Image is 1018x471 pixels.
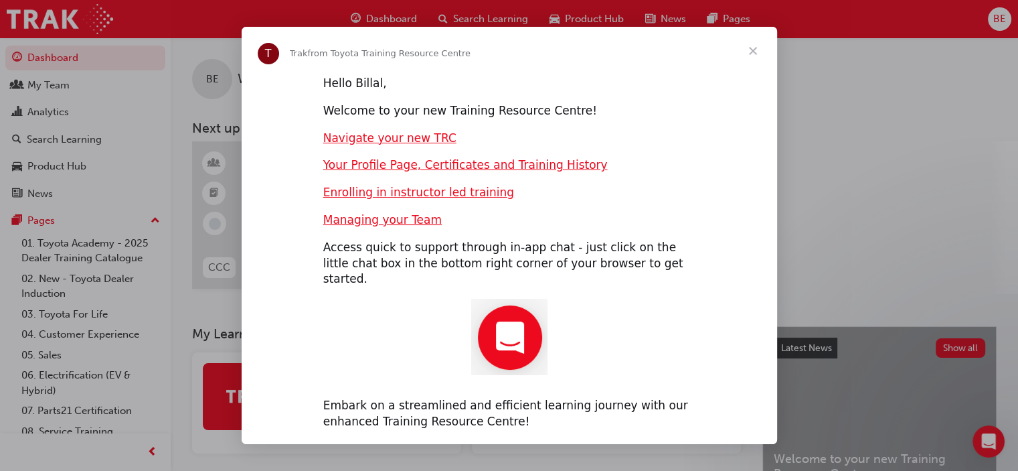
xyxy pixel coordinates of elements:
[323,76,695,92] div: Hello Billal,
[323,103,695,119] div: Welcome to your new Training Resource Centre!
[323,240,695,287] div: Access quick to support through in-app chat - just click on the little chat box in the bottom rig...
[307,48,471,58] span: from Toyota Training Resource Centre
[323,131,456,145] a: Navigate your new TRC
[290,48,308,58] span: Trak
[323,213,442,226] a: Managing your Team
[729,27,777,75] span: Close
[323,158,608,172] a: Your Profile Page, Certificates and Training History
[258,43,279,64] div: Profile image for Trak
[323,398,695,430] div: Embark on a streamlined and efficient learning journey with our enhanced Training Resource Centre!
[323,186,514,199] a: Enrolling in instructor led training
